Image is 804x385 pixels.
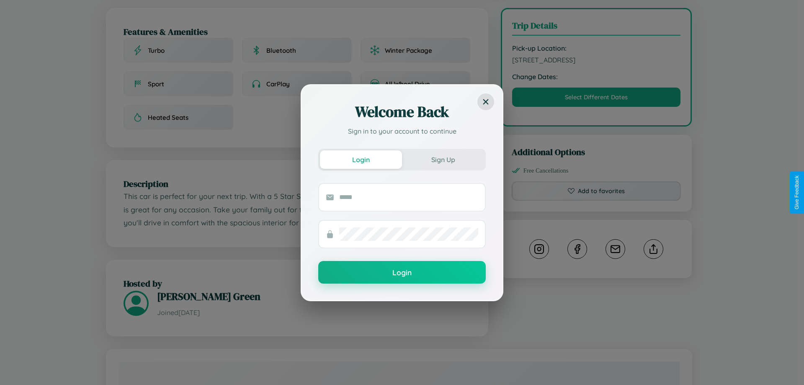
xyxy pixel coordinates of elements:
button: Login [320,150,402,169]
div: Give Feedback [794,176,800,209]
button: Login [318,261,486,284]
p: Sign in to your account to continue [318,126,486,136]
button: Sign Up [402,150,484,169]
h2: Welcome Back [318,102,486,122]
